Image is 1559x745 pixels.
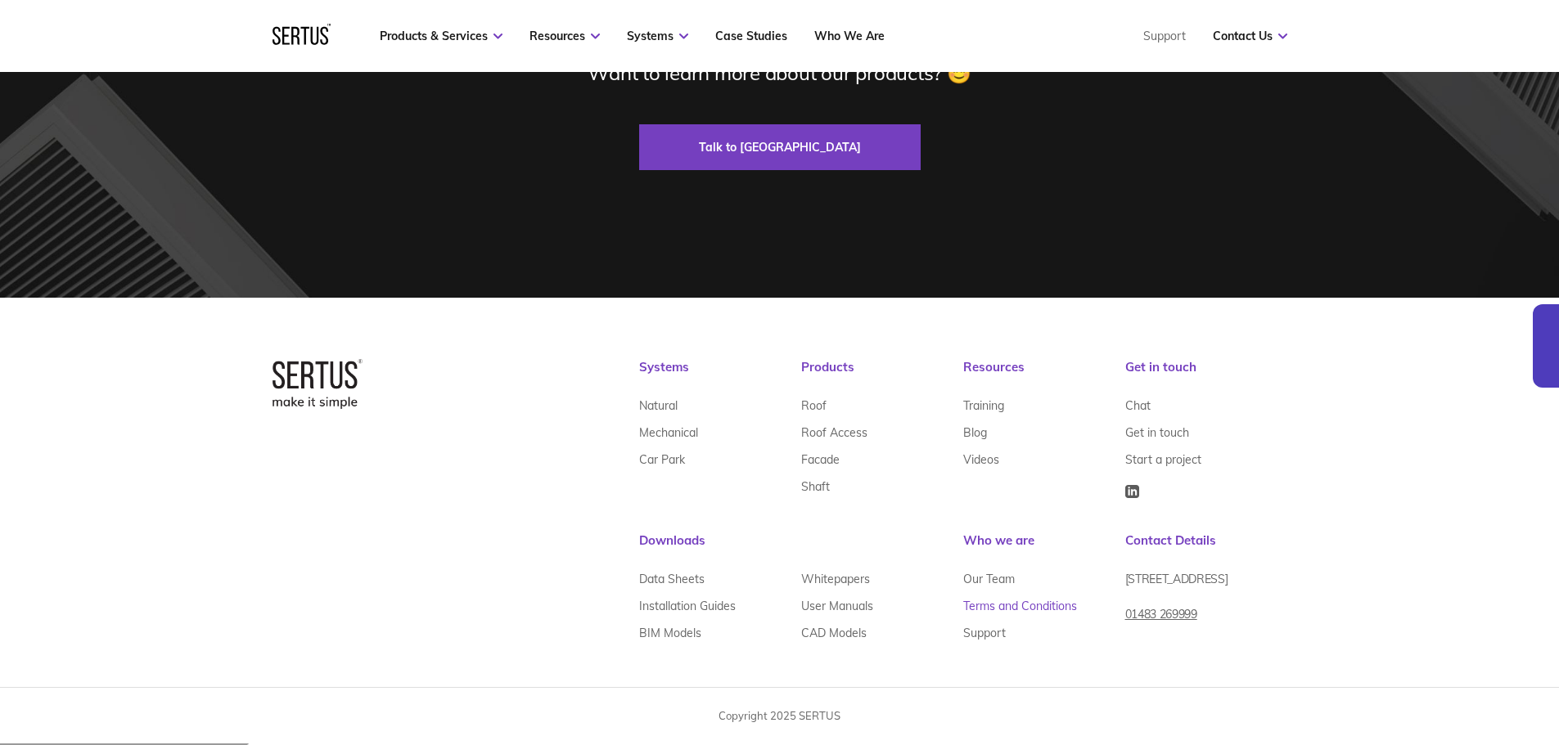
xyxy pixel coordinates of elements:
div: Systems [639,359,801,392]
a: Who We Are [814,29,885,43]
a: Support [1143,29,1186,43]
a: Natural [639,392,678,419]
div: Products [801,359,963,392]
a: Start a project [1125,446,1201,473]
a: Products & Services [380,29,502,43]
div: Who we are [963,532,1125,565]
a: Installation Guides [639,592,736,619]
a: Roof Access [801,419,867,446]
a: Shaft [801,473,830,500]
a: Systems [627,29,688,43]
div: Want to learn more about our products? 😊 [588,61,971,85]
a: Data Sheets [639,565,705,592]
img: Icon [1125,485,1139,498]
a: 01483 269999 [1125,600,1197,640]
a: Videos [963,446,999,473]
a: Facade [801,446,840,473]
a: Whitepapers [801,565,870,592]
a: Blog [963,419,987,446]
a: Chat [1125,392,1151,419]
a: Car Park [639,446,685,473]
a: Our Team [963,565,1015,592]
a: Mechanical [639,419,698,446]
a: Support [963,619,1006,646]
div: Downloads [639,532,963,565]
div: Contact Details [1125,532,1287,565]
a: Terms and Conditions [963,592,1077,619]
a: Get in touch [1125,419,1189,446]
a: Training [963,392,1004,419]
a: Roof [801,392,827,419]
a: Contact Us [1213,29,1287,43]
span: [STREET_ADDRESS] [1125,572,1228,586]
a: User Manuals [801,592,873,619]
a: Talk to [GEOGRAPHIC_DATA] [639,124,921,170]
img: logo-box-2bec1e6d7ed5feb70a4f09a85fa1bbdd.png [273,359,363,408]
a: BIM Models [639,619,701,646]
div: Resources [963,359,1125,392]
a: CAD Models [801,619,867,646]
a: Resources [529,29,600,43]
a: Case Studies [715,29,787,43]
div: Get in touch [1125,359,1287,392]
